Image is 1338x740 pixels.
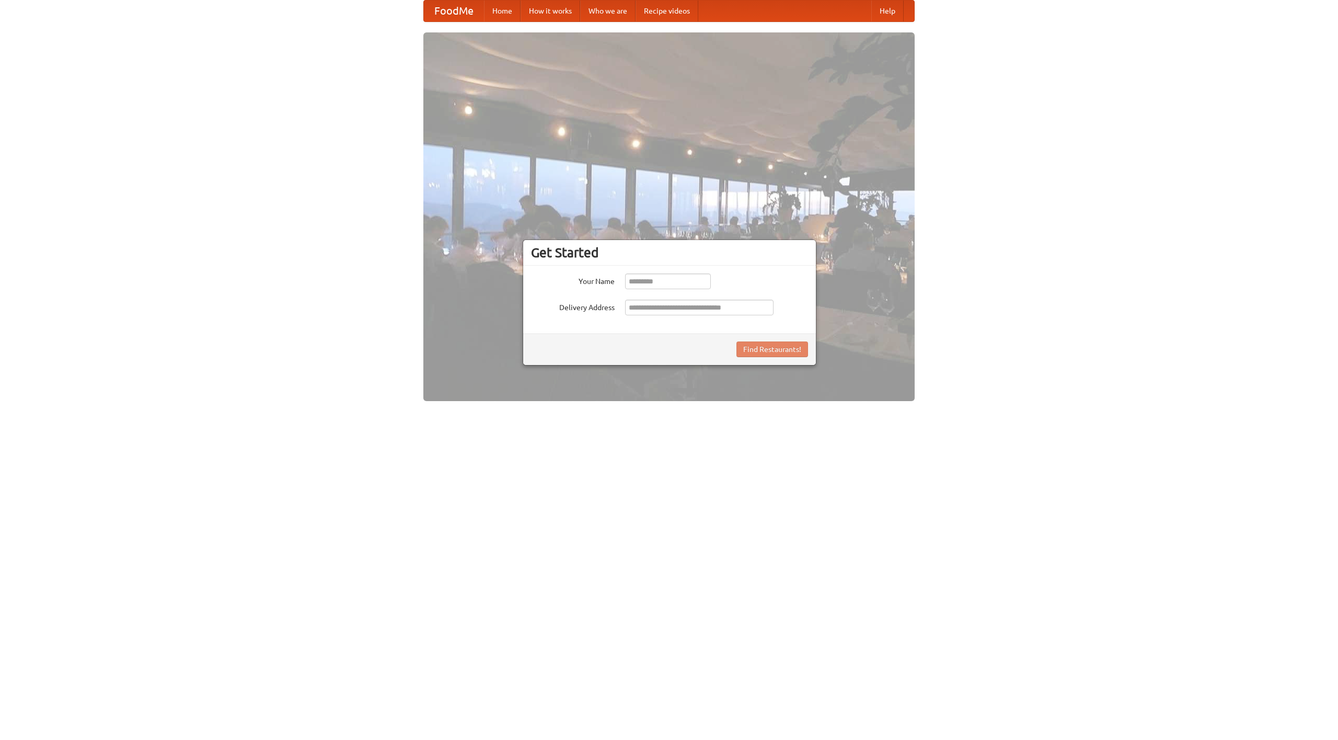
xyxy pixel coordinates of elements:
a: Home [484,1,521,21]
h3: Get Started [531,245,808,260]
a: Who we are [580,1,636,21]
a: Recipe videos [636,1,698,21]
a: Help [871,1,904,21]
a: FoodMe [424,1,484,21]
label: Delivery Address [531,300,615,313]
label: Your Name [531,274,615,287]
a: How it works [521,1,580,21]
button: Find Restaurants! [736,341,808,357]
